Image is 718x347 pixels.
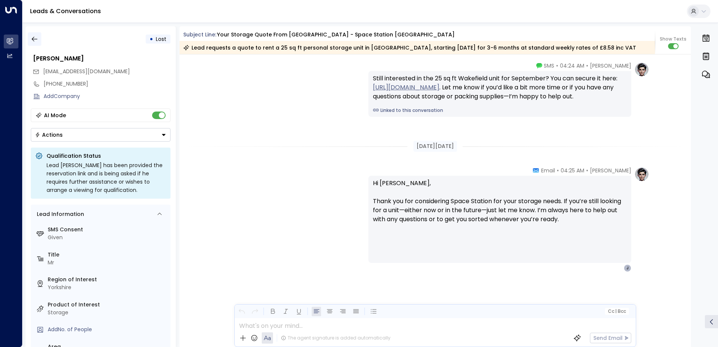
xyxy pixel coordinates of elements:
label: Product of Interest [48,301,167,309]
span: 04:24 AM [560,62,584,69]
span: • [586,62,588,69]
button: Actions [31,128,170,142]
span: [PERSON_NAME] [590,62,631,69]
span: • [556,62,558,69]
div: AddNo. of People [48,326,167,333]
div: • [149,32,153,46]
span: [EMAIL_ADDRESS][DOMAIN_NAME] [43,68,130,75]
span: SMS [544,62,554,69]
div: AddCompany [44,92,170,100]
div: Your storage quote from [GEOGRAPHIC_DATA] - Space Station [GEOGRAPHIC_DATA] [217,31,455,39]
div: [DATE][DATE] [413,141,457,152]
span: Show Texts [660,36,686,42]
div: [PHONE_NUMBER] [44,80,170,88]
p: Hi [PERSON_NAME], Thank you for considering Space Station for your storage needs. If you’re still... [373,179,627,233]
img: profile-logo.png [634,167,649,182]
div: Actions [35,131,63,138]
div: Yorkshire [48,284,167,291]
span: Cc Bcc [608,309,626,314]
label: SMS Consent [48,226,167,234]
div: Given [48,234,167,241]
div: Mr [48,259,167,267]
button: Redo [250,307,259,316]
div: Lead [PERSON_NAME] has been provided the reservation link and is being asked if he requires furth... [47,161,166,194]
span: • [586,167,588,174]
span: | [615,309,617,314]
div: Still interested in the 25 sq ft Wakefield unit for September? You can secure it here: . Let me k... [373,74,627,101]
div: AI Mode [44,112,66,119]
div: Lead requests a quote to rent a 25 sq ft personal storage unit in [GEOGRAPHIC_DATA], starting [DA... [183,44,636,51]
span: • [557,167,559,174]
button: Undo [237,307,246,316]
div: Lead Information [34,210,84,218]
span: [PERSON_NAME] [590,167,631,174]
img: profile-logo.png [634,62,649,77]
span: jehfz1@gmail.com [43,68,130,75]
a: Leads & Conversations [30,7,101,15]
button: Cc|Bcc [605,308,629,315]
label: Region of Interest [48,276,167,284]
span: Email [541,167,555,174]
span: Subject Line: [183,31,216,38]
div: Button group with a nested menu [31,128,170,142]
label: Title [48,251,167,259]
div: [PERSON_NAME] [33,54,170,63]
div: J [624,264,631,272]
span: Lost [156,35,166,43]
div: The agent signature is added automatically [281,335,391,341]
p: Qualification Status [47,152,166,160]
a: Linked to this conversation [373,107,627,114]
div: Storage [48,309,167,317]
span: 04:25 AM [561,167,584,174]
a: [URL][DOMAIN_NAME] [373,83,439,92]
